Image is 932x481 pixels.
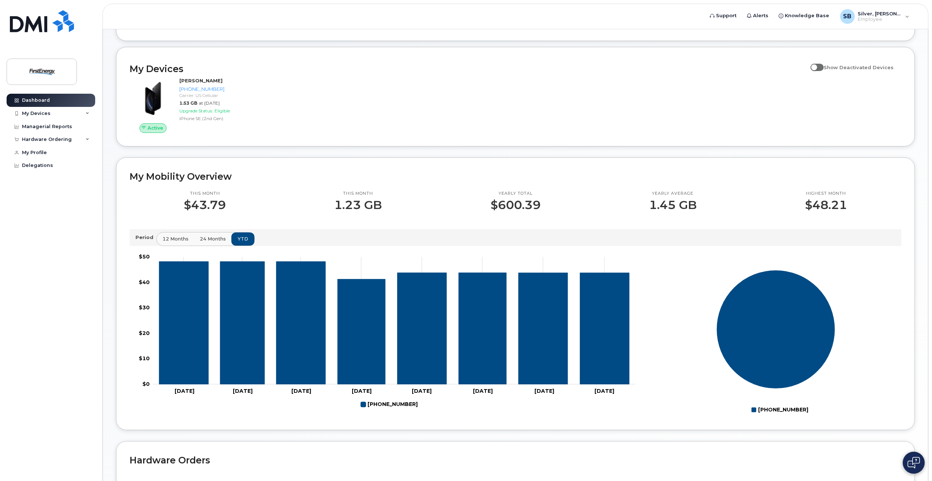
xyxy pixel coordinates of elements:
[824,64,894,70] span: Show Deactivated Devices
[184,191,226,197] p: This month
[139,330,150,336] tspan: $20
[200,235,226,242] span: 24 months
[130,171,901,182] h2: My Mobility Overview
[473,388,493,395] tspan: [DATE]
[179,92,313,98] div: Carrier: US Cellular
[649,198,697,212] p: 1.45 GB
[179,86,313,93] div: [PHONE_NUMBER]
[184,198,226,212] p: $43.79
[179,108,213,113] span: Upgrade Status:
[130,63,807,74] h2: My Devices
[163,235,189,242] span: 12 months
[843,12,851,21] span: SB
[215,108,230,113] span: Eligible
[716,270,835,416] g: Chart
[135,234,156,241] p: Period
[805,198,847,212] p: $48.21
[534,388,554,395] tspan: [DATE]
[742,8,773,23] a: Alerts
[139,254,150,260] tspan: $50
[179,78,223,83] strong: [PERSON_NAME]
[753,12,768,19] span: Alerts
[142,381,150,388] tspan: $0
[835,9,914,24] div: Silver, Brandon L
[716,12,737,19] span: Support
[785,12,829,19] span: Knowledge Base
[858,16,902,22] span: Employee
[594,388,614,395] tspan: [DATE]
[858,11,902,16] span: Silver, [PERSON_NAME]
[139,305,150,311] tspan: $30
[179,100,197,106] span: 1.53 GB
[179,115,313,122] div: iPhone SE (2nd Gen)
[649,191,697,197] p: Yearly average
[334,198,382,212] p: 1.23 GB
[159,262,629,385] g: 304-671-3503
[361,398,418,411] g: 304-671-3503
[805,191,847,197] p: Highest month
[233,388,253,395] tspan: [DATE]
[139,279,150,286] tspan: $40
[130,77,316,133] a: Active[PERSON_NAME][PHONE_NUMBER]Carrier: US Cellular1.53 GBat [DATE]Upgrade Status:EligibleiPhon...
[705,8,742,23] a: Support
[130,455,901,466] h2: Hardware Orders
[361,398,418,411] g: Legend
[412,388,432,395] tspan: [DATE]
[291,388,311,395] tspan: [DATE]
[491,198,541,212] p: $600.39
[135,81,171,116] img: image20231002-3703462-1mz9tax.jpeg
[907,457,920,469] img: Open chat
[773,8,834,23] a: Knowledge Base
[175,388,194,395] tspan: [DATE]
[139,355,150,362] tspan: $10
[491,191,541,197] p: Yearly total
[148,124,163,131] span: Active
[199,100,220,106] span: at [DATE]
[716,270,835,389] g: Series
[334,191,382,197] p: This month
[810,60,816,66] input: Show Deactivated Devices
[352,388,372,395] tspan: [DATE]
[139,254,635,411] g: Chart
[751,404,808,416] g: Legend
